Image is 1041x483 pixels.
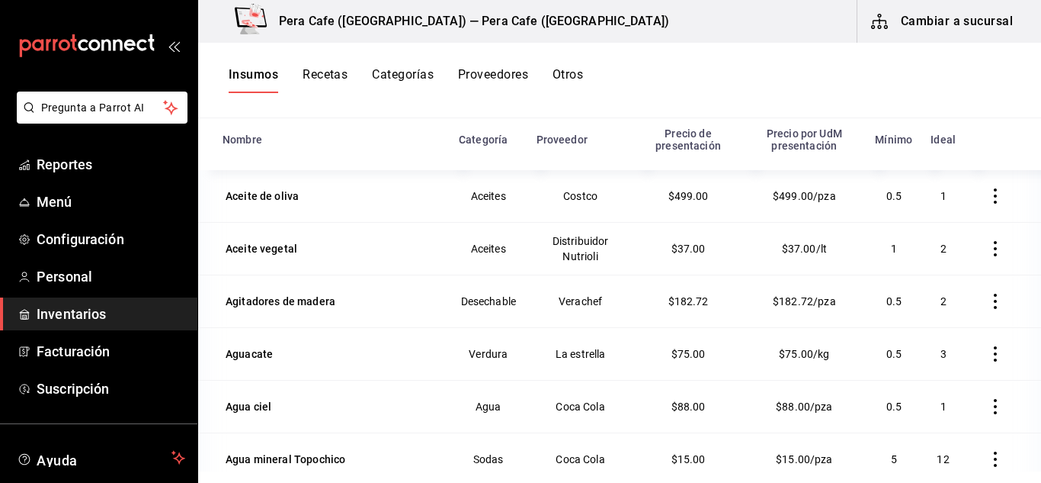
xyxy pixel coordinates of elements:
[37,229,185,250] span: Configuración
[459,134,508,146] div: Categoría
[41,100,164,116] span: Pregunta a Parrot AI
[643,127,734,152] div: Precio de presentación
[450,275,527,327] td: Desechable
[37,192,185,212] span: Menú
[779,348,829,360] span: $75.00/kg
[668,190,709,202] span: $499.00
[776,401,833,413] span: $88.00/pza
[527,222,634,275] td: Distribuidor Nutrioli
[450,380,527,433] td: Agua
[891,243,897,255] span: 1
[671,348,706,360] span: $75.00
[229,67,278,93] button: Insumos
[671,401,706,413] span: $88.00
[17,92,187,124] button: Pregunta a Parrot AI
[458,67,528,93] button: Proveedores
[886,348,902,360] span: 0.5
[553,67,583,93] button: Otros
[527,327,634,380] td: La estrella
[303,67,348,93] button: Recetas
[37,378,185,399] span: Suscripción
[226,346,273,362] div: Aguacate
[168,40,180,52] button: open_drawer_menu
[940,190,947,202] span: 1
[450,170,527,222] td: Aceites
[875,134,912,146] div: Mínimo
[773,295,836,308] span: $182.72/pza
[226,241,297,256] div: Aceite vegetal
[450,222,527,275] td: Aceites
[886,295,902,308] span: 0.5
[668,295,709,308] span: $182.72
[671,453,706,465] span: $15.00
[930,134,956,146] div: Ideal
[372,67,434,93] button: Categorías
[37,266,185,287] span: Personal
[886,190,902,202] span: 0.5
[671,243,706,255] span: $37.00
[527,170,634,222] td: Costco
[226,452,345,467] div: Agua mineral Topochico
[527,275,634,327] td: Verachef
[223,134,262,146] div: Nombre
[937,453,949,465] span: 12
[229,67,583,93] div: navigation tabs
[37,341,185,362] span: Facturación
[773,190,836,202] span: $499.00/pza
[891,453,897,465] span: 5
[940,295,947,308] span: 2
[527,380,634,433] td: Coca Cola
[751,127,857,152] div: Precio por UdM presentación
[940,243,947,255] span: 2
[37,304,185,324] span: Inventarios
[940,401,947,413] span: 1
[37,449,165,467] span: Ayuda
[37,154,185,175] span: Reportes
[886,401,902,413] span: 0.5
[450,327,527,380] td: Verdura
[226,294,335,309] div: Agitadores de madera
[776,453,833,465] span: $15.00/pza
[11,111,187,127] a: Pregunta a Parrot AI
[226,399,271,414] div: Agua ciel
[267,12,669,31] h3: Pera Cafe ([GEOGRAPHIC_DATA]) — Pera Cafe ([GEOGRAPHIC_DATA])
[537,134,588,146] div: Proveedor
[782,243,827,255] span: $37.00/lt
[226,188,299,204] div: Aceite de oliva
[940,348,947,360] span: 3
